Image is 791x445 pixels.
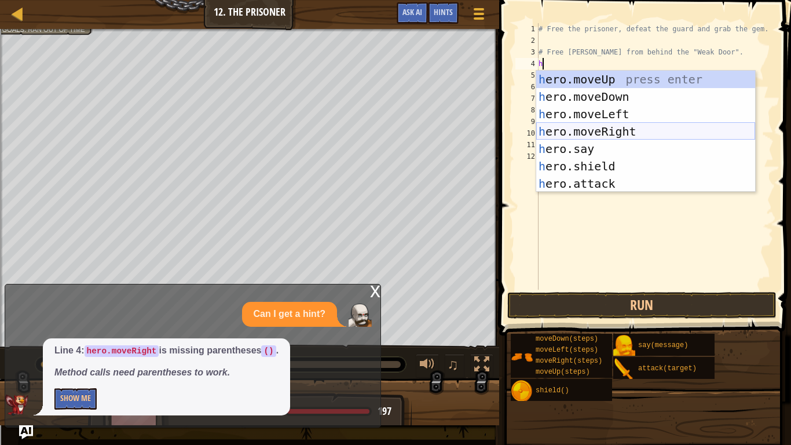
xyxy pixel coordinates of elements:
button: Ask AI [19,425,33,439]
img: Player [349,304,372,327]
span: moveDown(steps) [536,335,598,343]
div: Move To ... [5,78,786,88]
div: 10 [515,127,539,139]
button: Toggle fullscreen [470,354,493,378]
img: AI [5,395,28,415]
div: 1 [515,23,539,35]
div: 4 [515,58,539,70]
span: attack(target) [638,364,697,373]
div: 7 [515,93,539,104]
div: Options [5,46,786,57]
span: Ask AI [402,6,422,17]
p: Can I get a hint? [254,308,325,321]
span: say(message) [638,341,688,349]
div: Move To ... [5,25,786,36]
span: moveUp(steps) [536,368,590,376]
span: moveRight(steps) [536,357,602,365]
button: Run [507,292,777,319]
code: () [261,345,276,357]
button: Show game menu [464,2,493,30]
div: Rename [5,67,786,78]
img: portrait.png [613,335,635,357]
code: hero.moveRight [85,345,159,357]
span: 197 [378,404,391,418]
div: 2 [515,35,539,46]
div: Sort New > Old [5,15,786,25]
p: Line 4: is missing parentheses . [54,344,279,358]
img: portrait.png [613,358,635,380]
div: 12 [515,151,539,162]
div: Sort A > Z [5,5,786,15]
button: ♫ [445,354,464,378]
button: Show Me [54,388,97,410]
div: 8 [515,104,539,116]
div: 9 [515,116,539,127]
span: moveLeft(steps) [536,346,598,354]
div: Delete [5,36,786,46]
div: 11 [515,139,539,151]
em: Method calls need parentheses to work. [54,367,230,377]
span: shield() [536,386,569,395]
button: Adjust volume [416,354,439,378]
button: Ask AI [397,2,428,24]
img: portrait.png [511,346,533,368]
div: x [370,284,380,296]
div: 3 [515,46,539,58]
div: 6 [515,81,539,93]
span: Hints [434,6,453,17]
div: 5 [515,70,539,81]
img: portrait.png [511,380,533,402]
div: Sign out [5,57,786,67]
span: ♫ [447,356,459,373]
